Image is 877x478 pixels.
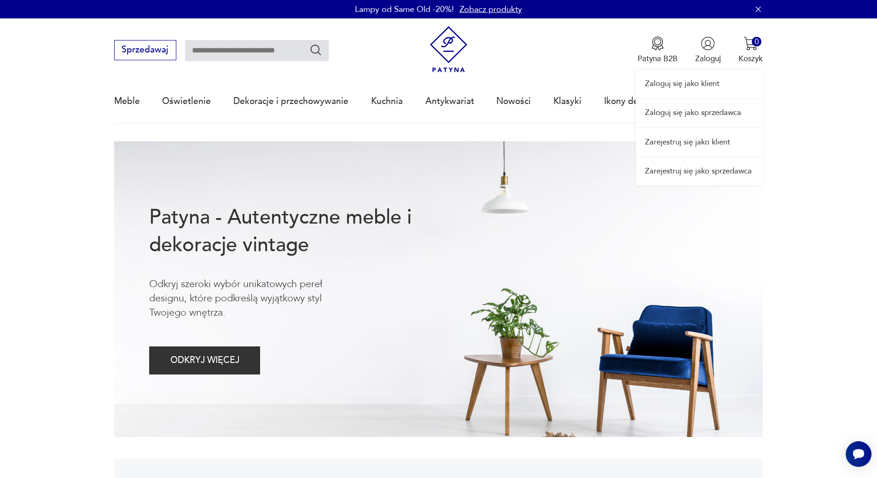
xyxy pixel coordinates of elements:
[149,204,447,259] h1: Patyna - Autentyczne meble i dekoracje vintage
[604,80,661,122] a: Ikony designu
[425,26,472,73] img: Patyna - sklep z meblami i dekoracjami vintage
[636,70,763,98] a: Zaloguj się jako klient
[371,80,403,122] a: Kuchnia
[114,47,176,54] a: Sprzedawaj
[162,80,211,122] a: Oświetlenie
[149,357,260,365] a: ODKRYJ WIĘCEJ
[114,80,140,122] a: Meble
[149,346,260,374] button: ODKRYJ WIĘCEJ
[636,157,763,185] a: Zarejestruj się jako sprzedawca
[496,80,531,122] a: Nowości
[636,99,763,127] a: Zaloguj się jako sprzedawca
[553,80,581,122] a: Klasyki
[459,4,522,15] a: Zobacz produkty
[846,441,871,467] iframe: Smartsupp widget button
[114,40,176,60] button: Sprzedawaj
[233,80,348,122] a: Dekoracje i przechowywanie
[425,80,474,122] a: Antykwariat
[355,4,454,15] p: Lampy od Same Old -20%!
[309,43,323,57] button: Szukaj
[149,277,359,320] p: Odkryj szeroki wybór unikatowych pereł designu, które podkreślą wyjątkowy styl Twojego wnętrza.
[636,128,763,156] a: Zarejestruj się jako klient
